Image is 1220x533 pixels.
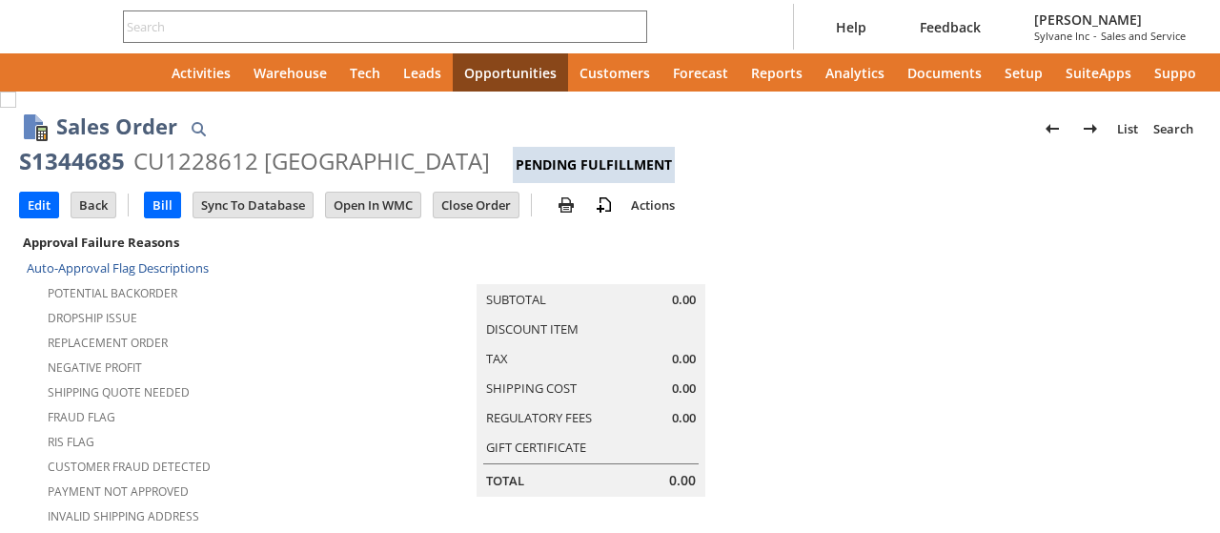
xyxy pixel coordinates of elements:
[836,18,866,36] span: Help
[124,15,620,38] input: Search
[1005,64,1043,82] span: Setup
[392,53,453,92] a: Leads
[1109,113,1146,144] a: List
[145,193,180,217] input: Bill
[453,53,568,92] a: Opportunities
[27,259,209,277] a: Auto-Approval Flag Descriptions
[993,53,1054,92] a: Setup
[825,64,884,82] span: Analytics
[486,409,592,426] a: Regulatory Fees
[486,379,577,397] a: Shipping Cost
[403,64,441,82] span: Leads
[242,53,338,92] a: Warehouse
[1154,64,1208,82] span: Support
[672,379,696,398] span: 0.00
[69,53,114,92] div: Shortcuts
[48,434,94,450] a: RIS flag
[48,508,199,524] a: Invalid Shipping Address
[486,320,579,338] a: Discount Item
[48,335,168,351] a: Replacement Order
[187,117,210,140] img: Quick Find
[193,193,313,217] input: Sync To Database
[672,291,696,309] span: 0.00
[434,193,518,217] input: Close Order
[672,409,696,427] span: 0.00
[661,53,740,92] a: Forecast
[19,230,405,255] div: Approval Failure Reasons
[1101,29,1186,43] span: Sales and Service
[1034,10,1186,29] span: [PERSON_NAME]
[740,53,814,92] a: Reports
[48,384,190,400] a: Shipping Quote Needed
[1093,29,1097,43] span: -
[579,64,650,82] span: Customers
[133,146,490,176] div: CU1228612 [GEOGRAPHIC_DATA]
[1034,29,1089,43] span: Sylvane Inc
[48,310,137,326] a: Dropship Issue
[672,350,696,368] span: 0.00
[126,61,149,84] svg: Home
[1054,53,1143,92] a: SuiteApps
[56,111,177,142] h1: Sales Order
[814,53,896,92] a: Analytics
[1041,117,1064,140] img: Previous
[338,53,392,92] a: Tech
[593,194,616,216] img: add-record.svg
[669,471,696,490] span: 0.00
[20,193,58,217] input: Edit
[486,291,546,308] a: Subtotal
[486,439,586,456] a: Gift Certificate
[48,459,211,475] a: Customer Fraud Detected
[513,147,675,183] div: Pending Fulfillment
[80,61,103,84] svg: Shortcuts
[486,350,508,367] a: Tax
[1146,113,1201,144] a: Search
[1079,117,1102,140] img: Next
[673,64,728,82] span: Forecast
[23,53,69,92] a: Recent Records
[896,53,993,92] a: Documents
[568,53,661,92] a: Customers
[1143,53,1219,92] a: Support
[48,483,189,500] a: Payment not approved
[172,64,231,82] span: Activities
[326,193,420,217] input: Open In WMC
[486,472,524,489] a: Total
[1066,64,1131,82] span: SuiteApps
[623,196,682,214] a: Actions
[920,18,981,36] span: Feedback
[19,146,125,176] div: S1344685
[48,359,142,376] a: Negative Profit
[71,193,115,217] input: Back
[751,64,803,82] span: Reports
[254,64,327,82] span: Warehouse
[477,254,705,284] caption: Summary
[555,194,578,216] img: print.svg
[907,64,982,82] span: Documents
[350,64,380,82] span: Tech
[48,409,115,425] a: Fraud Flag
[48,285,177,301] a: Potential Backorder
[160,53,242,92] a: Activities
[114,53,160,92] a: Home
[34,61,57,84] svg: Recent Records
[464,64,557,82] span: Opportunities
[620,15,643,38] svg: Search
